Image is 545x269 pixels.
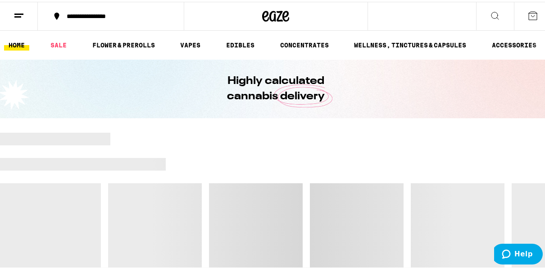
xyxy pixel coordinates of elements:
h1: Highly calculated cannabis delivery [202,72,350,102]
a: EDIBLES [222,38,259,49]
a: SALE [46,38,71,49]
a: VAPES [176,38,205,49]
iframe: Opens a widget where you can find more information [494,242,543,264]
a: ACCESSORIES [487,38,541,49]
a: CONCENTRATES [276,38,333,49]
a: FLOWER & PREROLLS [88,38,159,49]
a: WELLNESS, TINCTURES & CAPSULES [350,38,471,49]
a: HOME [4,38,29,49]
